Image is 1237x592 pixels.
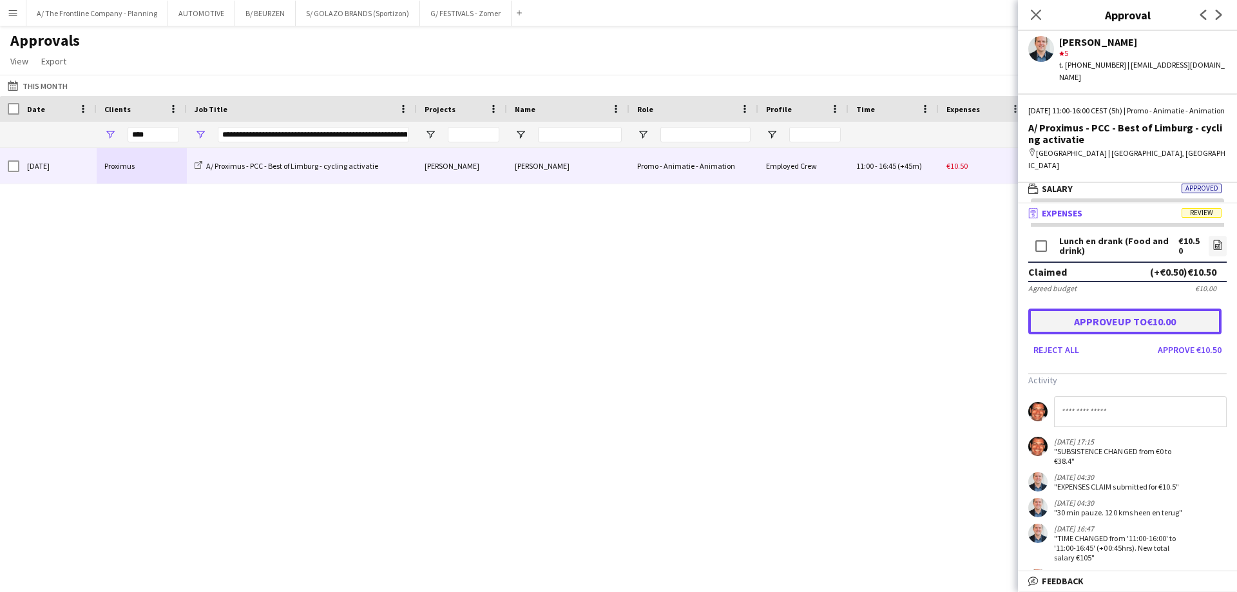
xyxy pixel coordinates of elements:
[1054,472,1179,482] div: [DATE] 04:30
[128,127,179,142] input: Clients Filter Input
[1054,508,1182,517] div: "30 min pauze. 120 kms heen en terug"
[104,104,131,114] span: Clients
[1028,472,1048,492] app-user-avatar: Robrecht Van Goolen
[1054,498,1182,508] div: [DATE] 04:30
[420,1,512,26] button: G/ FESTIVALS - Zomer
[946,104,980,114] span: Expenses
[1054,533,1187,562] div: "TIME CHANGED from '11:00-16:00' to '11:00-16:45' (+00:45hrs). New total salary €105"
[538,127,622,142] input: Name Filter Input
[1182,208,1222,218] span: Review
[856,104,875,114] span: Time
[1059,36,1227,48] div: [PERSON_NAME]
[856,161,874,171] span: 11:00
[1059,48,1227,59] div: 5
[41,55,66,67] span: Export
[897,161,922,171] span: (+45m)
[27,104,45,114] span: Date
[417,148,507,184] div: [PERSON_NAME]
[195,129,206,140] button: Open Filter Menu
[1054,437,1187,446] div: [DATE] 17:15
[1182,184,1222,193] span: Approved
[1054,569,1182,578] div: [DATE] 16:47
[1042,575,1084,587] span: Feedback
[1059,59,1227,82] div: t. [PHONE_NUMBER] | [EMAIL_ADDRESS][DOMAIN_NAME]
[789,127,841,142] input: Profile Filter Input
[1028,122,1227,145] div: A/ Proximus - PCC - Best of Limburg - cycling activatie
[206,161,378,171] span: A/ Proximus - PCC - Best of Limburg - cycling activatie
[1018,571,1237,591] mat-expansion-panel-header: Feedback
[515,129,526,140] button: Open Filter Menu
[1054,446,1187,466] div: "SUBSISTENCE CHANGED from €0 to €38.4"
[195,104,227,114] span: Job Title
[766,104,792,114] span: Profile
[1018,6,1237,23] h3: Approval
[1054,482,1179,492] div: "EXPENSES CLAIM submitted for €10.5"
[1028,148,1227,171] div: [GEOGRAPHIC_DATA] | [GEOGRAPHIC_DATA], [GEOGRAPHIC_DATA]
[1028,374,1227,386] h3: Activity
[5,53,34,70] a: View
[425,104,455,114] span: Projects
[36,53,72,70] a: Export
[10,55,28,67] span: View
[104,129,116,140] button: Open Filter Menu
[1178,236,1201,256] div: €10.50
[168,1,235,26] button: AUTOMOTIVE
[1153,339,1227,360] button: Approve €10.50
[1028,309,1222,334] button: Approveup to€10.00
[19,148,97,184] div: [DATE]
[26,1,168,26] button: A/ The Frontline Company - Planning
[1042,207,1082,219] span: Expenses
[637,104,653,114] span: Role
[1028,569,1048,588] app-user-avatar: Robrecht Van Goolen
[1028,339,1084,360] button: Reject all
[1042,183,1073,195] span: Salary
[1028,524,1048,543] app-user-avatar: Robrecht Van Goolen
[425,129,436,140] button: Open Filter Menu
[1059,236,1178,256] div: Lunch en drank (Food and drink)
[1028,105,1227,117] div: [DATE] 11:00-16:00 CEST (5h) | Promo - Animatie - Animation
[879,161,896,171] span: 16:45
[1028,498,1048,517] app-user-avatar: Robrecht Van Goolen
[637,129,649,140] button: Open Filter Menu
[5,78,70,93] button: This Month
[1195,283,1216,293] div: €10.00
[1054,524,1187,533] div: [DATE] 16:47
[235,1,296,26] button: B/ BEURZEN
[1150,265,1216,278] div: (+€0.50) €10.50
[97,148,187,184] div: Proximus
[875,161,877,171] span: -
[1018,204,1237,223] mat-expansion-panel-header: ExpensesReview
[448,127,499,142] input: Projects Filter Input
[1028,283,1077,293] div: Agreed budget
[195,161,378,171] a: A/ Proximus - PCC - Best of Limburg - cycling activatie
[660,127,751,142] input: Role Filter Input
[515,104,535,114] span: Name
[1028,265,1067,278] div: Claimed
[296,1,420,26] button: S/ GOLAZO BRANDS (Sportizon)
[507,148,629,184] div: [PERSON_NAME]
[766,129,778,140] button: Open Filter Menu
[946,161,968,171] span: €10.50
[1028,437,1048,456] app-user-avatar: Peter Desart
[629,148,758,184] div: Promo - Animatie - Animation
[1018,179,1237,198] mat-expansion-panel-header: SalaryApproved
[766,161,817,171] span: Employed Crew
